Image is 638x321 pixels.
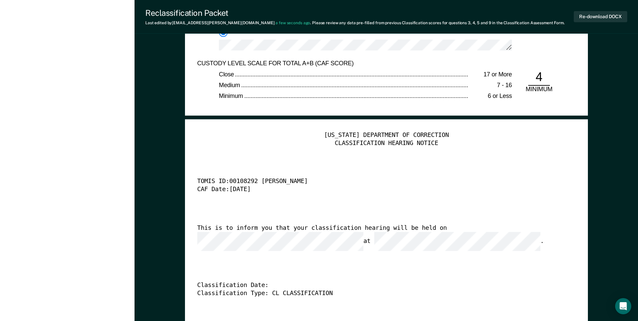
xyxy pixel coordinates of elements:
div: CLASSIFICATION HEARING NOTICE [197,139,575,147]
div: 7 - 16 [468,82,512,90]
div: 6 or Less [468,93,512,101]
div: MINIMUM [523,86,555,94]
div: Classification Date: [197,281,557,289]
div: Classification Type: CL CLASSIFICATION [197,289,557,297]
div: CUSTODY LEVEL SCALE FOR TOTAL A+B (CAF SCORE) [197,60,490,68]
div: CAF Date: [DATE] [197,186,557,194]
span: Medium [219,82,241,88]
div: TOMIS ID: 00108292 [PERSON_NAME] [197,178,557,186]
span: Two or More [231,28,265,35]
span: Close [219,71,235,77]
div: Open Intercom Messenger [615,298,631,314]
div: Reclassification Packet [145,8,565,18]
div: [US_STATE] DEPARTMENT OF CORRECTION [197,132,575,140]
button: Re-download DOCX [574,11,627,22]
span: Minimum [219,93,244,100]
div: 4 [528,70,550,86]
div: 17 or More [468,71,512,79]
div: This is to inform you that your classification hearing will be held on at . [197,224,557,251]
span: a few seconds ago [275,21,310,25]
div: Last edited by [EMAIL_ADDRESS][PERSON_NAME][DOMAIN_NAME] . Please review any data pre-filled from... [145,21,565,25]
